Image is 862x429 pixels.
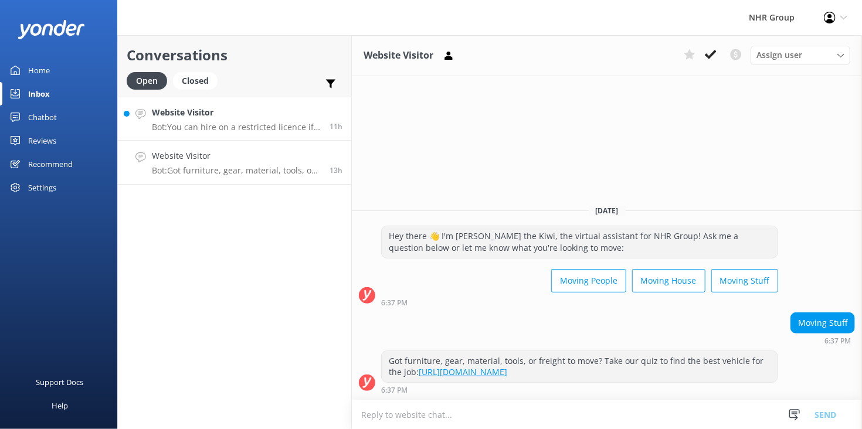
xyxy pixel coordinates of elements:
div: Settings [28,176,56,199]
h3: Website Visitor [364,48,433,63]
div: Got furniture, gear, material, tools, or freight to move? Take our quiz to find the best vehicle ... [382,351,778,382]
a: Website VisitorBot:Got furniture, gear, material, tools, or freight to move? Take our quiz to fin... [118,141,351,185]
div: Home [28,59,50,82]
div: Support Docs [36,370,84,394]
img: yonder-white-logo.png [18,20,85,39]
h4: Website Visitor [152,149,321,162]
p: Bot: You can hire on a restricted licence if you're over 21, as long as you follow all the condit... [152,122,321,132]
div: Recommend [28,152,73,176]
strong: 6:37 PM [381,387,408,394]
div: Reviews [28,129,56,152]
div: Closed [173,72,218,90]
div: Assign User [751,46,850,64]
a: Open [127,74,173,87]
div: Oct 02 2025 06:37pm (UTC +13:00) Pacific/Auckland [381,298,778,307]
a: Closed [173,74,223,87]
button: Moving People [551,269,626,292]
span: Assign user [756,49,802,62]
button: Moving Stuff [711,269,778,292]
div: Moving Stuff [791,313,854,333]
p: Bot: Got furniture, gear, material, tools, or freight to move? Take our quiz to find the best veh... [152,165,321,176]
span: Oct 02 2025 06:37pm (UTC +13:00) Pacific/Auckland [330,165,342,175]
div: Open [127,72,167,90]
div: Help [52,394,68,417]
span: Oct 02 2025 08:01pm (UTC +13:00) Pacific/Auckland [330,121,342,131]
h2: Conversations [127,44,342,66]
a: [URL][DOMAIN_NAME] [419,366,507,377]
div: Hey there 👋 I'm [PERSON_NAME] the Kiwi, the virtual assistant for NHR Group! Ask me a question be... [382,226,778,257]
a: Website VisitorBot:You can hire on a restricted licence if you're over 21, as long as you follow ... [118,97,351,141]
button: Moving House [632,269,705,292]
strong: 6:37 PM [824,338,851,345]
div: Oct 02 2025 06:37pm (UTC +13:00) Pacific/Auckland [790,336,855,345]
div: Chatbot [28,105,57,129]
span: [DATE] [589,206,626,216]
div: Oct 02 2025 06:37pm (UTC +13:00) Pacific/Auckland [381,386,778,394]
div: Inbox [28,82,50,105]
strong: 6:37 PM [381,299,408,307]
h4: Website Visitor [152,106,321,119]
